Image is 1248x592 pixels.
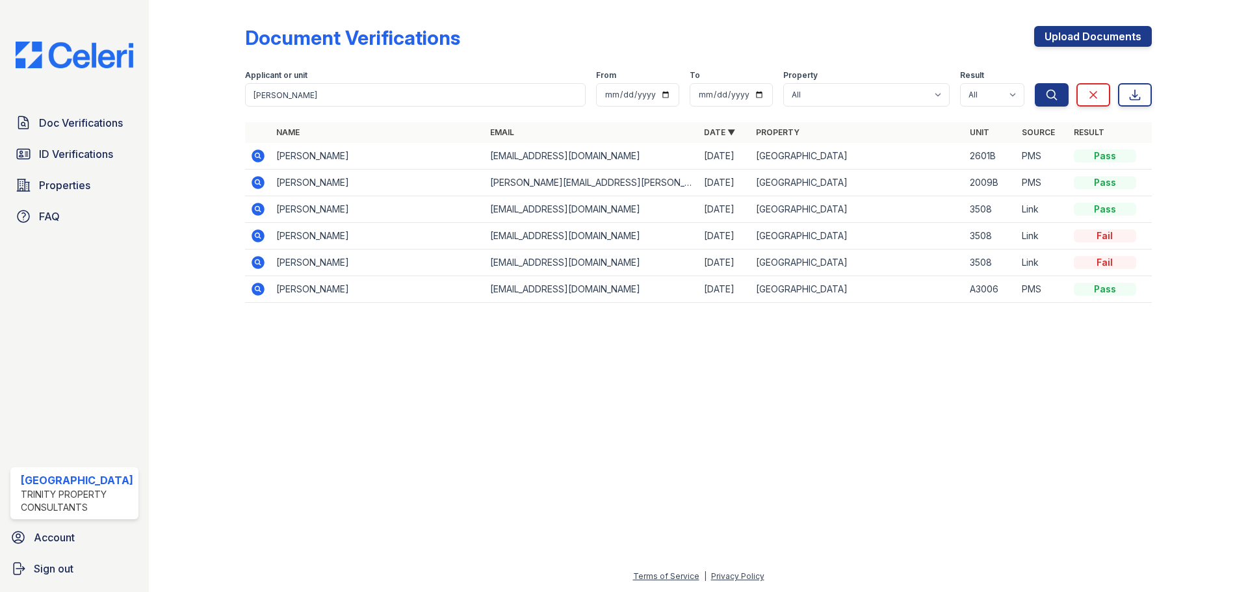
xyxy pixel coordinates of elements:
span: Doc Verifications [39,115,123,131]
a: Sign out [5,556,144,582]
span: ID Verifications [39,146,113,162]
div: Trinity Property Consultants [21,488,133,514]
a: Unit [970,127,989,137]
div: Pass [1074,283,1136,296]
td: [PERSON_NAME][EMAIL_ADDRESS][PERSON_NAME][DOMAIN_NAME] [485,170,699,196]
a: FAQ [10,203,138,229]
a: ID Verifications [10,141,138,167]
a: Result [1074,127,1104,137]
div: Pass [1074,176,1136,189]
td: [EMAIL_ADDRESS][DOMAIN_NAME] [485,276,699,303]
td: A3006 [965,276,1017,303]
div: Fail [1074,229,1136,242]
td: [PERSON_NAME] [271,170,485,196]
div: Pass [1074,203,1136,216]
td: PMS [1017,170,1069,196]
a: Email [490,127,514,137]
a: Doc Verifications [10,110,138,136]
a: Source [1022,127,1055,137]
label: Applicant or unit [245,70,307,81]
input: Search by name, email, or unit number [245,83,586,107]
a: Date ▼ [704,127,735,137]
td: [DATE] [699,223,751,250]
td: [PERSON_NAME] [271,276,485,303]
td: [EMAIL_ADDRESS][DOMAIN_NAME] [485,196,699,223]
td: 3508 [965,223,1017,250]
td: 3508 [965,250,1017,276]
td: [DATE] [699,276,751,303]
td: [GEOGRAPHIC_DATA] [751,250,965,276]
img: CE_Logo_Blue-a8612792a0a2168367f1c8372b55b34899dd931a85d93a1a3d3e32e68fde9ad4.png [5,42,144,68]
span: Properties [39,177,90,193]
td: [PERSON_NAME] [271,196,485,223]
a: Upload Documents [1034,26,1152,47]
a: Privacy Policy [711,571,764,581]
div: [GEOGRAPHIC_DATA] [21,472,133,488]
td: PMS [1017,143,1069,170]
td: PMS [1017,276,1069,303]
label: Property [783,70,818,81]
td: [PERSON_NAME] [271,143,485,170]
td: [GEOGRAPHIC_DATA] [751,196,965,223]
td: Link [1017,196,1069,223]
td: [GEOGRAPHIC_DATA] [751,143,965,170]
td: [PERSON_NAME] [271,223,485,250]
td: [DATE] [699,143,751,170]
td: [PERSON_NAME] [271,250,485,276]
label: From [596,70,616,81]
span: FAQ [39,209,60,224]
td: [GEOGRAPHIC_DATA] [751,223,965,250]
td: Link [1017,223,1069,250]
td: 3508 [965,196,1017,223]
div: Document Verifications [245,26,460,49]
td: [EMAIL_ADDRESS][DOMAIN_NAME] [485,223,699,250]
td: 2601B [965,143,1017,170]
a: Account [5,524,144,550]
a: Name [276,127,300,137]
a: Property [756,127,799,137]
td: [GEOGRAPHIC_DATA] [751,170,965,196]
label: Result [960,70,984,81]
span: Account [34,530,75,545]
td: [EMAIL_ADDRESS][DOMAIN_NAME] [485,143,699,170]
td: 2009B [965,170,1017,196]
div: Pass [1074,149,1136,162]
div: | [704,571,707,581]
td: [DATE] [699,196,751,223]
div: Fail [1074,256,1136,269]
a: Terms of Service [633,571,699,581]
label: To [690,70,700,81]
td: Link [1017,250,1069,276]
td: [GEOGRAPHIC_DATA] [751,276,965,303]
td: [DATE] [699,250,751,276]
td: [DATE] [699,170,751,196]
a: Properties [10,172,138,198]
span: Sign out [34,561,73,576]
td: [EMAIL_ADDRESS][DOMAIN_NAME] [485,250,699,276]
